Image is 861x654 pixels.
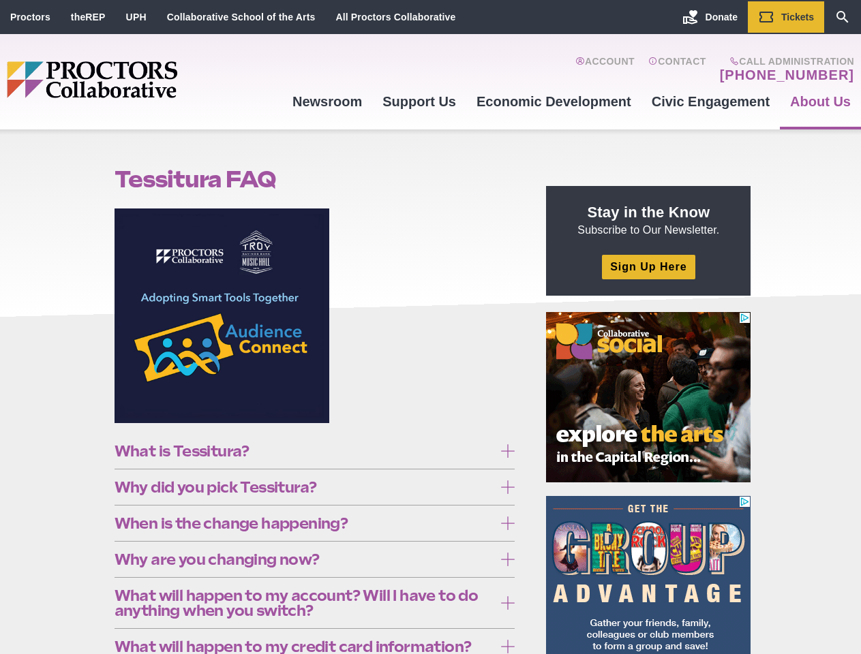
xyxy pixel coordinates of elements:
span: Call Administration [716,56,854,67]
span: What will happen to my credit card information? [115,639,494,654]
a: [PHONE_NUMBER] [720,67,854,83]
p: Subscribe to Our Newsletter. [562,202,734,238]
a: Contact [648,56,706,83]
a: Proctors [10,12,50,22]
a: theREP [71,12,106,22]
a: UPH [126,12,147,22]
a: Sign Up Here [602,255,695,279]
a: All Proctors Collaborative [335,12,455,22]
strong: Stay in the Know [588,204,710,221]
a: Search [824,1,861,33]
a: Donate [672,1,748,33]
iframe: Advertisement [546,312,751,482]
h1: Tessitura FAQ [115,166,515,192]
img: Proctors logo [7,61,282,98]
span: When is the change happening? [115,516,494,531]
a: Economic Development [466,83,641,120]
a: Tickets [748,1,824,33]
span: What is Tessitura? [115,443,494,458]
a: Support Us [372,83,466,120]
span: Why are you changing now? [115,552,494,567]
span: Why did you pick Tessitura? [115,480,494,495]
a: Account [575,56,635,83]
a: Newsroom [282,83,372,120]
a: About Us [780,83,861,120]
span: What will happen to my account? Will I have to do anything when you switch? [115,588,494,618]
a: Civic Engagement [641,83,780,120]
span: Donate [706,12,738,22]
a: Collaborative School of the Arts [167,12,316,22]
span: Tickets [781,12,814,22]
